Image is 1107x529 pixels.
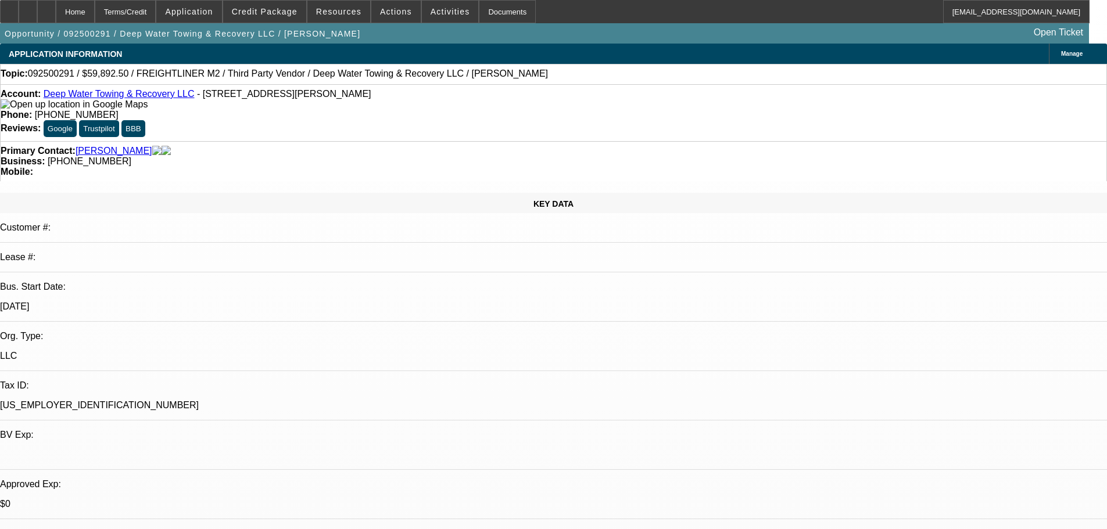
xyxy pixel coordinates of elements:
[422,1,479,23] button: Activities
[223,1,306,23] button: Credit Package
[28,69,548,79] span: 092500291 / $59,892.50 / FREIGHTLINER M2 / Third Party Vendor / Deep Water Towing & Recovery LLC ...
[371,1,421,23] button: Actions
[165,7,213,16] span: Application
[1,146,76,156] strong: Primary Contact:
[1,156,45,166] strong: Business:
[1,99,148,109] a: View Google Maps
[48,156,131,166] span: [PHONE_NUMBER]
[431,7,470,16] span: Activities
[156,1,221,23] button: Application
[232,7,298,16] span: Credit Package
[197,89,371,99] span: - [STREET_ADDRESS][PERSON_NAME]
[35,110,119,120] span: [PHONE_NUMBER]
[1,99,148,110] img: Open up location in Google Maps
[1,123,41,133] strong: Reviews:
[121,120,145,137] button: BBB
[1,110,32,120] strong: Phone:
[1061,51,1083,57] span: Manage
[1,89,41,99] strong: Account:
[79,120,119,137] button: Trustpilot
[76,146,152,156] a: [PERSON_NAME]
[1,167,33,177] strong: Mobile:
[307,1,370,23] button: Resources
[44,89,195,99] a: Deep Water Towing & Recovery LLC
[316,7,361,16] span: Resources
[380,7,412,16] span: Actions
[533,199,574,208] span: KEY DATA
[5,29,360,38] span: Opportunity / 092500291 / Deep Water Towing & Recovery LLC / [PERSON_NAME]
[162,146,171,156] img: linkedin-icon.png
[44,120,77,137] button: Google
[9,49,122,59] span: APPLICATION INFORMATION
[1,69,28,79] strong: Topic:
[152,146,162,156] img: facebook-icon.png
[1029,23,1088,42] a: Open Ticket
